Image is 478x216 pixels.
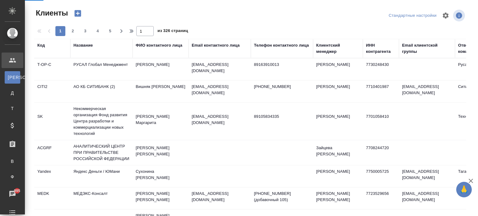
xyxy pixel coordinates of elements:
[34,142,70,163] td: ACGRF
[105,28,115,34] span: 5
[70,80,133,102] td: АО КБ СИТИБАНК (2)
[456,182,472,197] button: 🙏
[313,142,363,163] td: Зайцева [PERSON_NAME]
[70,140,133,165] td: АНАЛИТИЧЕСКИЙ ЦЕНТР ПРИ ПРАВИТЕЛЬСТВЕ РОССИЙСКОЙ ФЕДЕРАЦИИ
[8,174,17,180] span: Ф
[363,110,399,132] td: 7701058410
[363,187,399,209] td: 7723529656
[70,187,133,209] td: МЕДЭКС-Консалт
[5,155,20,168] a: В
[192,62,248,74] p: [EMAIL_ADDRESS][DOMAIN_NAME]
[34,110,70,132] td: SK
[402,42,452,55] div: Email клиентской группы
[459,183,469,196] span: 🙏
[5,102,20,115] a: Т
[73,42,93,48] div: Название
[70,165,133,187] td: Яндекс Деньги / ЮМани
[34,165,70,187] td: Yandex
[8,105,17,112] span: Т
[5,87,20,99] a: Д
[34,58,70,80] td: T-OP-C
[316,42,360,55] div: Клиентский менеджер
[366,42,396,55] div: ИНН контрагента
[254,84,310,90] p: [PHONE_NUMBER]
[363,165,399,187] td: 7750005725
[8,74,17,80] span: [PERSON_NAME]
[8,158,17,164] span: В
[133,80,189,102] td: Вишняк [PERSON_NAME]
[313,110,363,132] td: [PERSON_NAME]
[5,71,20,84] a: [PERSON_NAME]
[399,80,455,102] td: [EMAIL_ADDRESS][DOMAIN_NAME]
[254,62,310,68] p: 89163910013
[133,187,189,209] td: [PERSON_NAME] [PERSON_NAME]
[133,165,189,187] td: Сухонина [PERSON_NAME]
[313,80,363,102] td: [PERSON_NAME]
[68,26,78,36] button: 2
[313,165,363,187] td: [PERSON_NAME]
[192,42,240,48] div: Email контактного лица
[157,27,188,36] span: из 326 страниц
[438,8,453,23] span: Настроить таблицу
[70,8,85,19] button: Создать
[10,188,24,194] span: 995
[254,191,310,203] p: [PHONE_NUMBER] (добавочный 105)
[363,80,399,102] td: 7710401987
[192,191,248,203] p: [EMAIL_ADDRESS][DOMAIN_NAME]
[93,28,103,34] span: 4
[192,113,248,126] p: [EMAIL_ADDRESS][DOMAIN_NAME]
[399,165,455,187] td: [EMAIL_ADDRESS][DOMAIN_NAME]
[34,187,70,209] td: MEDK
[5,171,20,183] a: Ф
[453,10,466,21] span: Посмотреть информацию
[313,58,363,80] td: [PERSON_NAME]
[8,90,17,96] span: Д
[136,42,182,48] div: ФИО контактного лица
[68,28,78,34] span: 2
[105,26,115,36] button: 5
[363,58,399,80] td: 7730248430
[133,110,189,132] td: [PERSON_NAME] Маргарита
[70,103,133,140] td: Некоммерческая организация Фонд развития Центра разработки и коммерциализации новых технологий
[70,58,133,80] td: РУСАЛ Глобал Менеджмент
[2,186,23,202] a: 995
[34,8,68,18] span: Клиенты
[133,58,189,80] td: [PERSON_NAME]
[80,28,90,34] span: 3
[254,113,310,120] p: 89105834335
[34,80,70,102] td: CITI2
[37,42,45,48] div: Код
[399,187,455,209] td: [EMAIL_ADDRESS][DOMAIN_NAME]
[363,142,399,163] td: 7708244720
[254,42,309,48] div: Телефон контактного лица
[133,142,189,163] td: [PERSON_NAME] [PERSON_NAME]
[387,11,438,21] div: split button
[192,84,248,96] p: [EMAIL_ADDRESS][DOMAIN_NAME]
[313,187,363,209] td: [PERSON_NAME] [PERSON_NAME]
[93,26,103,36] button: 4
[80,26,90,36] button: 3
